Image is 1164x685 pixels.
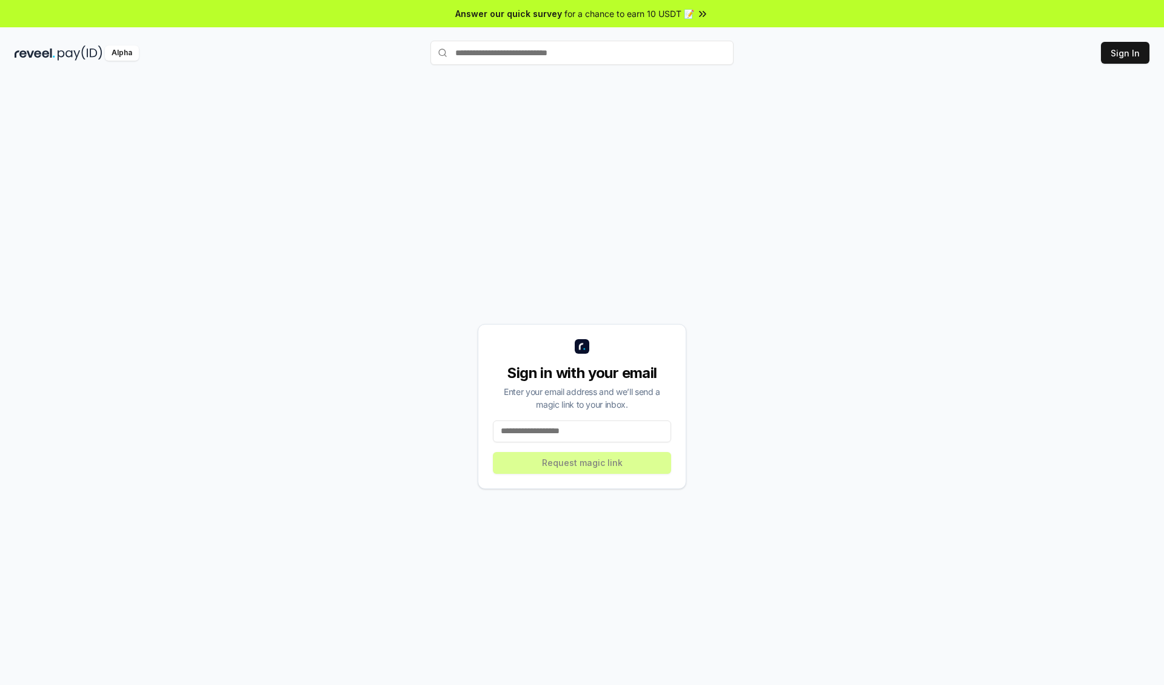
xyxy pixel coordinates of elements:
img: pay_id [58,46,102,61]
img: reveel_dark [15,46,55,61]
div: Sign in with your email [493,363,671,383]
img: logo_small [575,339,589,354]
span: Answer our quick survey [455,7,562,20]
span: for a chance to earn 10 USDT 📝 [564,7,694,20]
div: Enter your email address and we’ll send a magic link to your inbox. [493,385,671,411]
div: Alpha [105,46,139,61]
button: Sign In [1101,42,1149,64]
